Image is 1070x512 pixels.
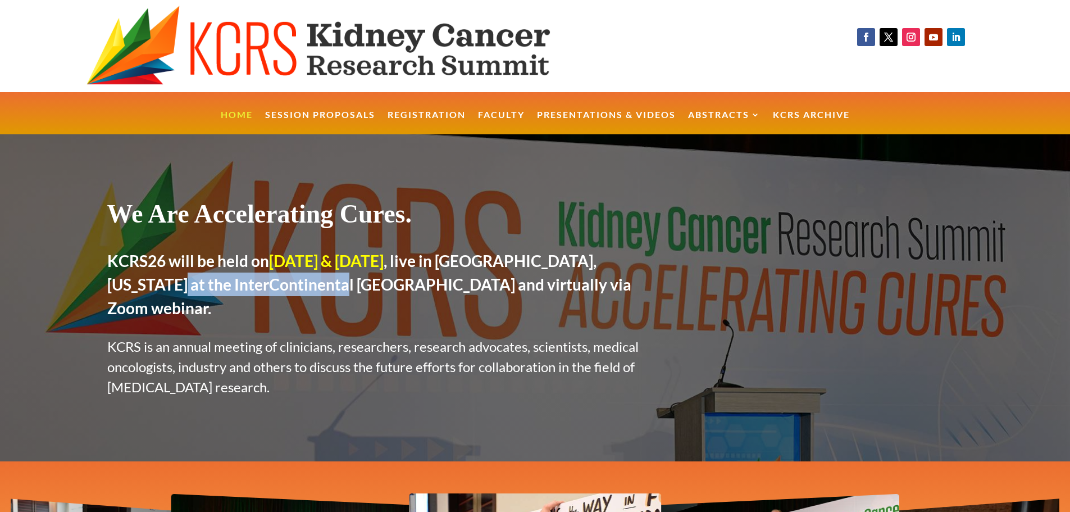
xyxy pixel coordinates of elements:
[688,111,761,135] a: Abstracts
[857,28,875,46] a: Follow on Facebook
[925,28,942,46] a: Follow on Youtube
[86,6,607,87] img: KCRS generic logo wide
[107,337,662,397] p: KCRS is an annual meeting of clinicians, researchers, research advocates, scientists, medical onc...
[478,111,525,135] a: Faculty
[221,111,253,135] a: Home
[107,249,662,325] h2: KCRS26 will be held on , live in [GEOGRAPHIC_DATA], [US_STATE] at the InterContinental [GEOGRAPHI...
[388,111,466,135] a: Registration
[537,111,676,135] a: Presentations & Videos
[265,111,375,135] a: Session Proposals
[880,28,898,46] a: Follow on X
[269,251,384,270] span: [DATE] & [DATE]
[902,28,920,46] a: Follow on Instagram
[947,28,965,46] a: Follow on LinkedIn
[773,111,850,135] a: KCRS Archive
[107,198,662,235] h1: We Are Accelerating Cures.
